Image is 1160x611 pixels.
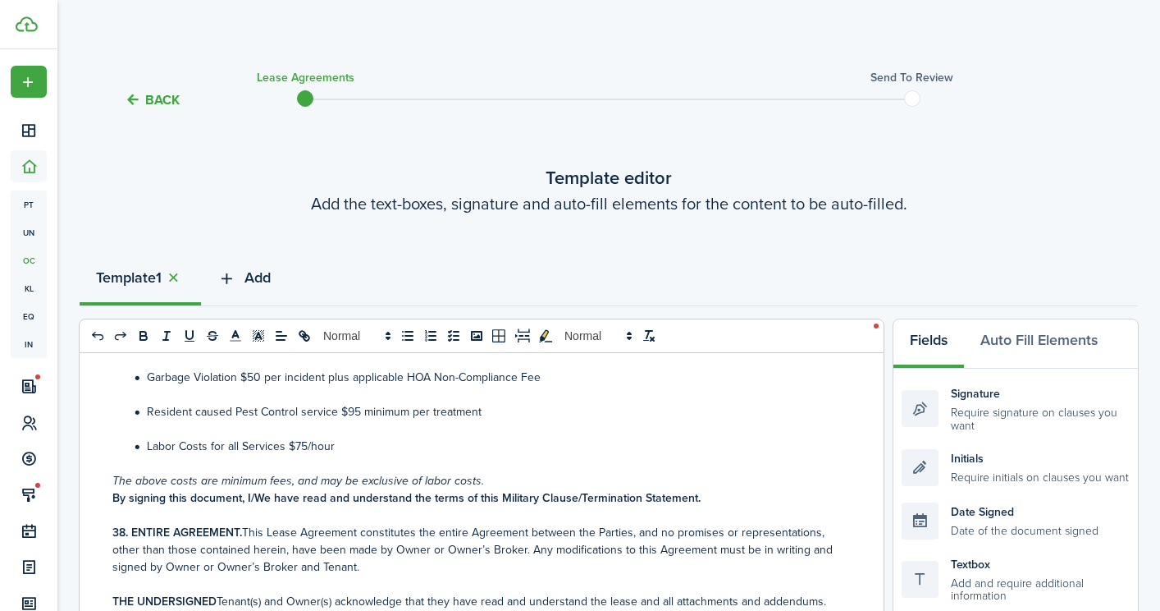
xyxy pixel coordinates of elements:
button: toggleMarkYellow: markYellow [534,326,557,346]
button: underline [178,326,201,346]
strong: 38. ENTIRE AGREEMENT. [112,524,242,541]
a: in [11,330,47,358]
button: list: check [442,326,465,346]
img: TenantCloud [16,16,38,32]
a: kl [11,274,47,302]
strong: Template [96,267,156,289]
button: Fields [893,319,964,369]
button: Open menu [11,66,47,98]
em: The above costs are minimum fees, and may be exclusive of labor costs. [112,472,484,489]
wizard-step-header-description: Add the text-boxes, signature and auto-fill elements for the content to be auto-filled. [80,191,1138,216]
button: Add [201,257,287,306]
button: italic [155,326,178,346]
button: list: bullet [396,326,419,346]
button: undo: undo [86,326,109,346]
button: link [293,326,316,346]
button: pageBreak [511,326,534,346]
button: Close tab [162,269,185,287]
a: un [11,218,47,246]
button: Auto Fill Elements [964,319,1114,369]
a: pt [11,191,47,218]
strong: THE UNDERSIGNED [112,593,217,610]
li: Garbage Violation $50 per incident plus applicable HOA Non-Compliance Fee [130,369,838,386]
a: eq [11,302,47,330]
button: list: ordered [419,326,442,346]
button: image [465,326,488,346]
button: strike [201,326,224,346]
li: Resident caused Pest Control service $95 minimum per treatment [130,403,838,420]
span: Add [244,267,271,289]
h3: Send to review [870,69,953,86]
h3: Lease Agreements [257,69,354,86]
button: clean [637,326,660,346]
button: redo: redo [109,326,132,346]
wizard-step-header-title: Template editor [80,164,1138,191]
button: bold [132,326,155,346]
button: Back [125,91,180,108]
strong: By signing this document, I/We have read and understand the terms of this Military Clause/Termina... [112,489,701,507]
strong: 1 [156,267,162,289]
button: table-better [488,326,511,346]
li: Labor Costs for all Services $75/hour [130,438,838,455]
p: This Lease Agreement constitutes the entire Agreement between the Parties, and no promises or rep... [112,524,838,576]
a: oc [11,246,47,274]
